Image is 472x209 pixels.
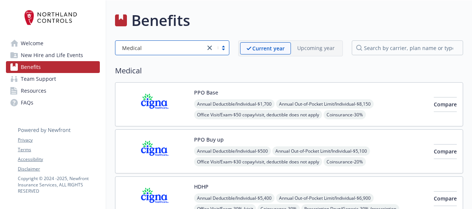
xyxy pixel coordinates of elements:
span: Welcome [21,37,43,49]
h2: Medical [115,65,463,76]
a: Privacy [18,137,99,143]
span: FAQs [21,97,33,109]
a: FAQs [6,97,100,109]
a: Accessibility [18,156,99,163]
a: New Hire and Life Events [6,49,100,61]
span: Annual Deductible/Individual - $1,700 [194,99,275,109]
span: Annual Out-of-Pocket Limit/Individual - $5,100 [272,146,370,156]
span: Medical [119,44,201,52]
p: Current year [252,44,285,52]
a: Welcome [6,37,100,49]
input: search by carrier, plan name or type [352,40,463,55]
button: Compare [434,144,457,159]
a: Terms [18,146,99,153]
button: Compare [434,191,457,206]
span: Compare [434,148,457,155]
span: Compare [434,101,457,108]
a: close [205,43,214,52]
span: Upcoming year [291,42,341,54]
span: Office Visit/Exam - $50 copay/visit, deductible does not apply [194,110,322,119]
span: Compare [434,195,457,202]
span: Annual Out-of-Pocket Limit/Individual - $8,150 [276,99,374,109]
span: Coinsurance - 20% [324,157,366,166]
span: Annual Deductible/Individual - $5,400 [194,193,275,203]
img: CIGNA carrier logo [121,89,188,120]
p: Copyright © 2024 - 2025 , Newfront Insurance Services, ALL RIGHTS RESERVED [18,175,99,194]
button: HDHP [194,183,209,190]
button: PPO Buy up [194,136,224,143]
a: Resources [6,85,100,97]
a: Team Support [6,73,100,85]
button: PPO Base [194,89,218,96]
span: Resources [21,85,46,97]
a: Disclaimer [18,166,99,172]
span: Annual Out-of-Pocket Limit/Individual - $6,900 [276,193,374,203]
span: Office Visit/Exam - $30 copay/visit, deductible does not apply [194,157,322,166]
p: Upcoming year [297,44,335,52]
span: Medical [122,44,142,52]
a: Benefits [6,61,100,73]
img: CIGNA carrier logo [121,136,188,167]
span: Annual Deductible/Individual - $500 [194,146,271,156]
span: Coinsurance - 30% [324,110,366,119]
span: New Hire and Life Events [21,49,83,61]
h1: Benefits [131,9,190,31]
span: Benefits [21,61,41,73]
button: Compare [434,97,457,112]
span: Team Support [21,73,56,85]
